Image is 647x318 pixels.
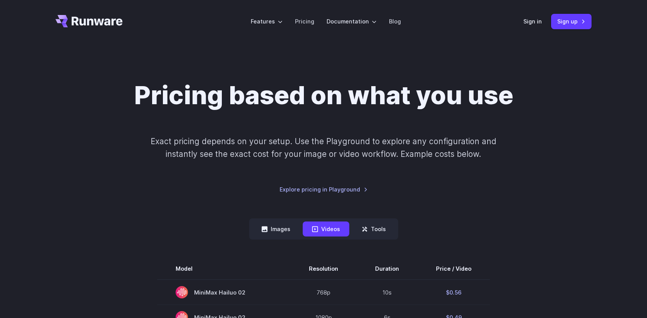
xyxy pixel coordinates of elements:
[389,17,401,26] a: Blog
[136,135,511,161] p: Exact pricing depends on your setup. Use the Playground to explore any configuration and instantl...
[251,17,283,26] label: Features
[290,258,357,280] th: Resolution
[295,17,314,26] a: Pricing
[523,17,542,26] a: Sign in
[551,14,592,29] a: Sign up
[357,280,417,305] td: 10s
[357,258,417,280] th: Duration
[252,221,300,236] button: Images
[352,221,395,236] button: Tools
[290,280,357,305] td: 768p
[55,15,122,27] a: Go to /
[303,221,349,236] button: Videos
[417,280,490,305] td: $0.56
[417,258,490,280] th: Price / Video
[327,17,377,26] label: Documentation
[157,258,290,280] th: Model
[280,185,368,194] a: Explore pricing in Playground
[176,286,272,298] span: MiniMax Hailuo 02
[134,80,513,110] h1: Pricing based on what you use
